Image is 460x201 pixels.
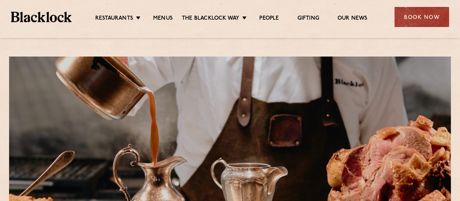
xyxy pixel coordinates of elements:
[297,15,319,23] a: Gifting
[182,15,239,23] a: The Blacklock Way
[395,7,449,27] div: Book Now
[153,15,173,23] a: Menus
[337,15,368,23] a: Our News
[259,15,279,23] a: People
[11,12,72,22] img: BL_Textured_Logo-footer-cropped.svg
[95,15,133,23] a: Restaurants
